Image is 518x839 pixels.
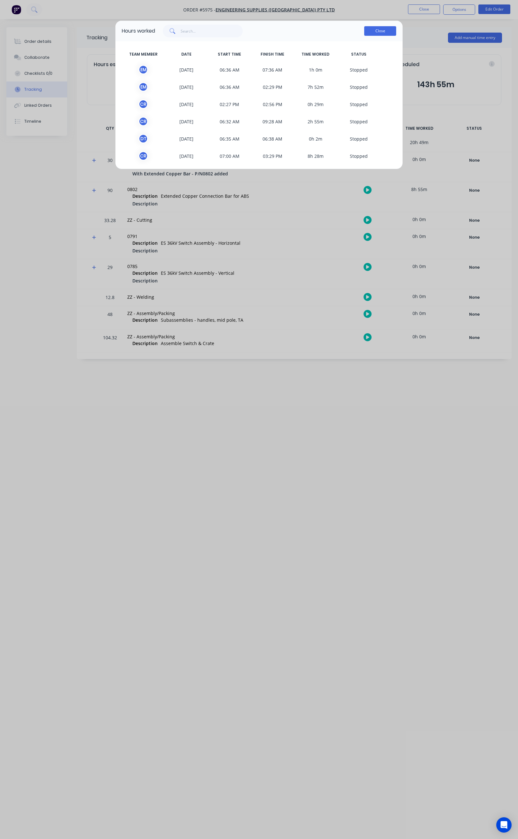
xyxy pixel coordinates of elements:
[208,51,251,57] span: START TIME
[165,134,208,143] span: [DATE]
[337,99,380,109] span: S topped
[294,117,337,126] span: 2h 55m
[138,82,148,92] div: E M
[138,134,148,143] div: D T
[251,65,294,74] span: 07:36 AM
[294,65,337,74] span: 1h 0m
[208,134,251,143] span: 06:35 AM
[138,65,148,74] div: E M
[251,117,294,126] span: 09:28 AM
[165,151,208,161] span: [DATE]
[294,99,337,109] span: 0h 29m
[122,51,165,57] span: TEAM MEMBER
[165,117,208,126] span: [DATE]
[251,99,294,109] span: 02:56 PM
[165,82,208,92] span: [DATE]
[251,82,294,92] span: 02:29 PM
[208,117,251,126] span: 06:32 AM
[208,82,251,92] span: 06:36 AM
[294,151,337,161] span: 8h 28m
[208,151,251,161] span: 07:00 AM
[337,151,380,161] span: S topped
[496,817,512,833] div: Open Intercom Messenger
[165,99,208,109] span: [DATE]
[364,26,396,36] button: Close
[208,65,251,74] span: 06:36 AM
[337,65,380,74] span: S topped
[337,51,380,57] span: STATUS
[294,82,337,92] span: 7h 52m
[138,151,148,161] div: C R
[251,134,294,143] span: 06:38 AM
[165,65,208,74] span: [DATE]
[138,117,148,126] div: C R
[294,134,337,143] span: 0h 2m
[337,117,380,126] span: S topped
[251,51,294,57] span: FINISH TIME
[122,27,155,35] div: Hours worked
[138,99,148,109] div: C R
[251,151,294,161] span: 03:29 PM
[337,82,380,92] span: S topped
[294,51,337,57] span: TIME WORKED
[181,25,243,37] input: Search...
[337,134,380,143] span: S topped
[165,51,208,57] span: DATE
[208,99,251,109] span: 02:27 PM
